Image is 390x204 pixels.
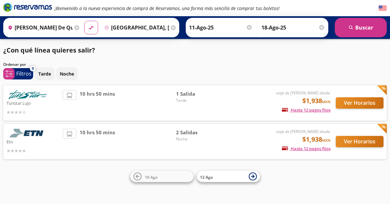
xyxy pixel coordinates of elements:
[6,90,49,99] img: Turistar Lujo
[336,97,384,109] button: Ver Horarios
[5,19,73,36] input: Buscar Origen
[379,4,387,12] button: English
[16,70,31,78] p: Filtros
[6,138,59,145] p: Etn
[176,136,221,142] span: Noche
[282,146,331,151] span: Hasta 12 pagos fijos
[261,19,325,36] input: Opcional
[336,136,384,147] button: Ver Horarios
[145,174,157,180] span: 10 Ago
[176,90,221,98] span: 1 Salida
[6,99,59,107] p: Turistar Lujo
[56,67,78,80] button: Noche
[176,129,221,136] span: 2 Salidas
[32,66,34,71] span: 0
[6,129,49,138] img: Etn
[80,129,115,154] span: 10 hrs 50 mins
[302,135,331,144] span: $1,938
[60,70,74,77] p: Noche
[302,96,331,106] span: $1,938
[102,19,169,36] input: Buscar Destino
[3,2,52,12] i: Brand Logo
[200,174,213,180] span: 12 Ago
[3,62,26,67] p: Ordenar por
[130,171,194,182] button: 10 Ago
[35,67,55,80] button: Tarde
[335,18,387,37] button: Buscar
[189,19,253,36] input: Elegir Fecha
[276,129,331,134] em: viaje de [PERSON_NAME] desde:
[276,90,331,96] em: viaje de [PERSON_NAME] desde:
[322,99,331,104] small: MXN
[282,107,331,113] span: Hasta 12 pagos fijos
[322,138,331,143] small: MXN
[3,2,52,14] a: Brand Logo
[3,45,95,55] p: ¿Con qué línea quieres salir?
[197,171,260,182] button: 12 Ago
[176,98,221,103] span: Tarde
[55,5,280,11] em: ¡Bienvenido a la nueva experiencia de compra de Reservamos, una forma más sencilla de comprar tus...
[38,70,51,77] p: Tarde
[3,68,33,79] button: 0Filtros
[80,90,115,116] span: 10 hrs 50 mins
